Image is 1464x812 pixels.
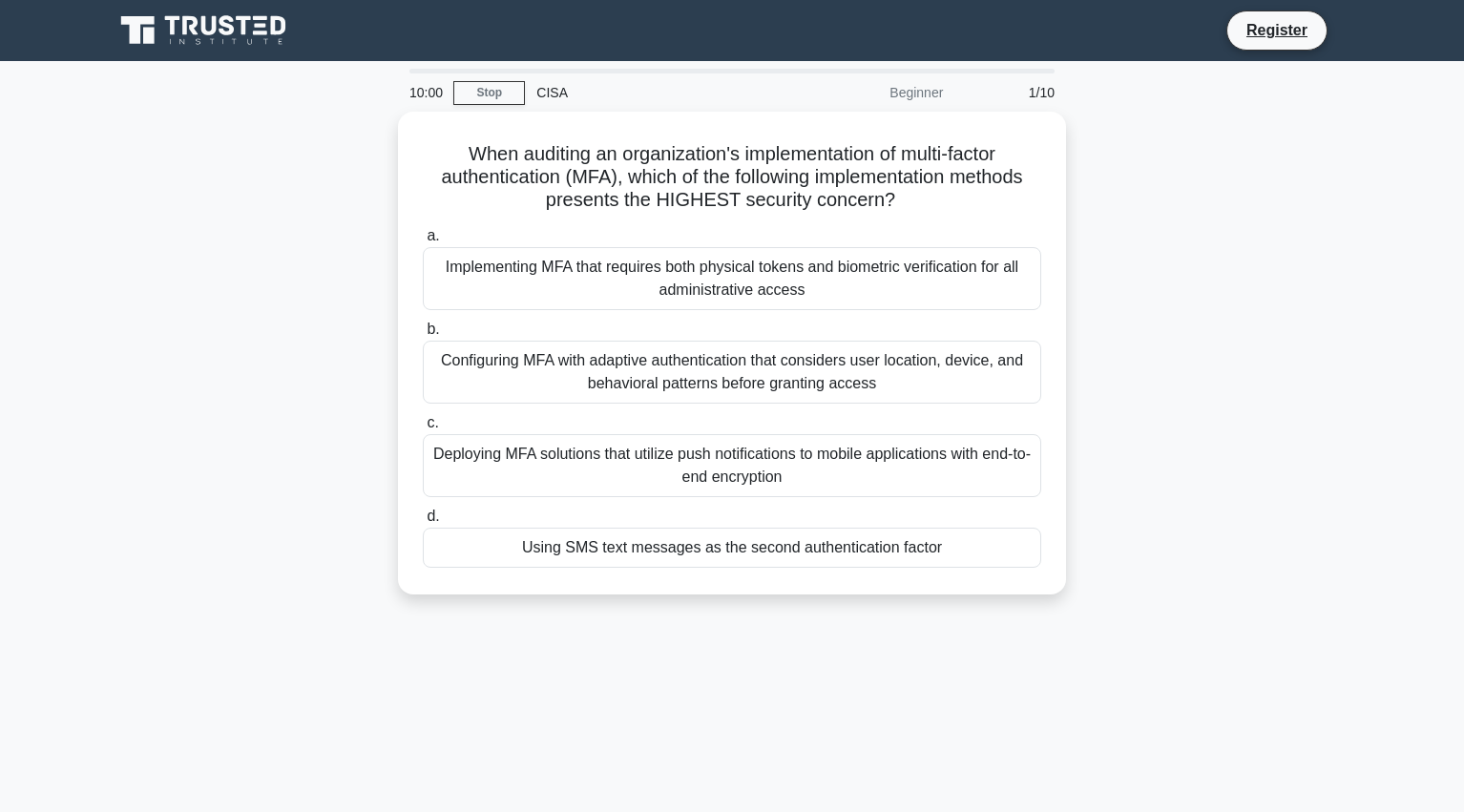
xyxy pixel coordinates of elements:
span: c. [427,414,438,430]
span: a. [427,227,439,243]
div: Implementing MFA that requires both physical tokens and biometric verification for all administra... [423,247,1041,310]
div: Beginner [787,73,954,112]
div: CISA [525,73,787,112]
h5: When auditing an organization's implementation of multi-factor authentication (MFA), which of the... [421,142,1043,213]
div: 1/10 [954,73,1066,112]
div: Configuring MFA with adaptive authentication that considers user location, device, and behavioral... [423,341,1041,404]
div: Using SMS text messages as the second authentication factor [423,528,1041,568]
a: Stop [453,81,525,105]
a: Register [1235,18,1319,42]
span: d. [427,508,439,524]
div: 10:00 [398,73,453,112]
div: Deploying MFA solutions that utilize push notifications to mobile applications with end-to-end en... [423,434,1041,497]
span: b. [427,321,439,337]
